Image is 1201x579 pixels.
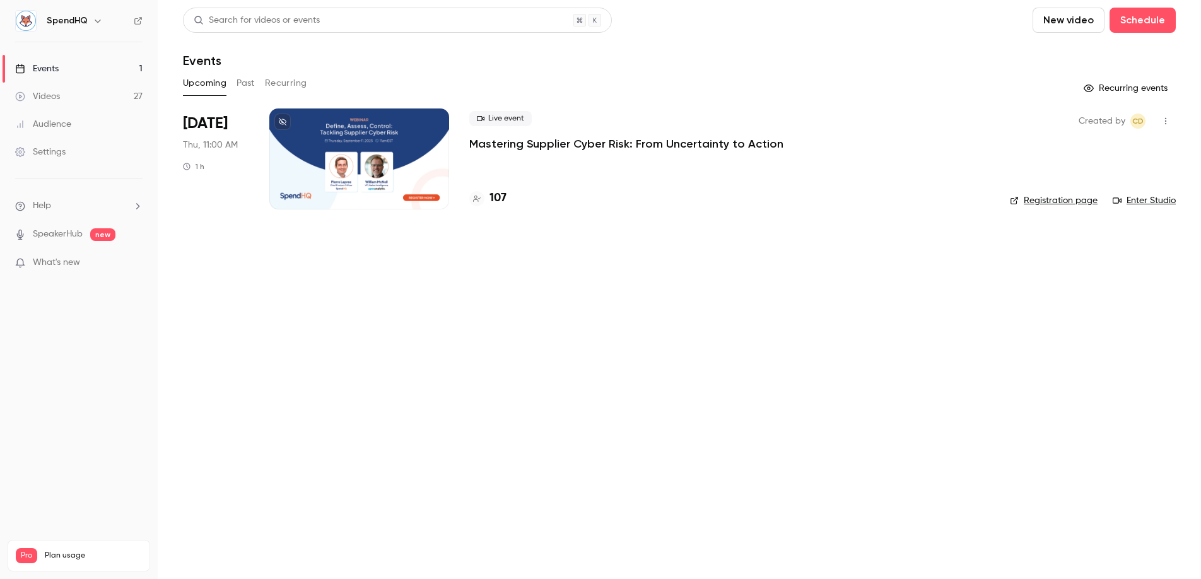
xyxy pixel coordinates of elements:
button: Upcoming [183,73,226,93]
a: SpeakerHub [33,228,83,241]
div: Videos [15,90,60,103]
span: What's new [33,256,80,269]
button: Past [237,73,255,93]
span: Created by [1079,114,1125,129]
div: 1 h [183,161,204,172]
div: Sep 11 Thu, 11:00 AM (America/New York) [183,108,249,209]
span: Live event [469,111,532,126]
button: Recurring [265,73,307,93]
span: CD [1132,114,1144,129]
h4: 107 [489,190,507,207]
span: Thu, 11:00 AM [183,139,238,151]
a: Registration page [1010,194,1098,207]
button: New video [1033,8,1104,33]
a: 107 [469,190,507,207]
span: Help [33,199,51,213]
h6: SpendHQ [47,15,88,27]
span: Plan usage [45,551,142,561]
div: Audience [15,118,71,131]
li: help-dropdown-opener [15,199,143,213]
div: Search for videos or events [194,14,320,27]
div: Events [15,62,59,75]
span: [DATE] [183,114,228,134]
span: Pro [16,548,37,563]
a: Mastering Supplier Cyber Risk: From Uncertainty to Action [469,136,783,151]
a: Enter Studio [1113,194,1176,207]
button: Schedule [1110,8,1176,33]
button: Recurring events [1078,78,1176,98]
span: new [90,228,115,241]
img: SpendHQ [16,11,36,31]
div: Settings [15,146,66,158]
span: Colin Daymude [1130,114,1145,129]
h1: Events [183,53,221,68]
